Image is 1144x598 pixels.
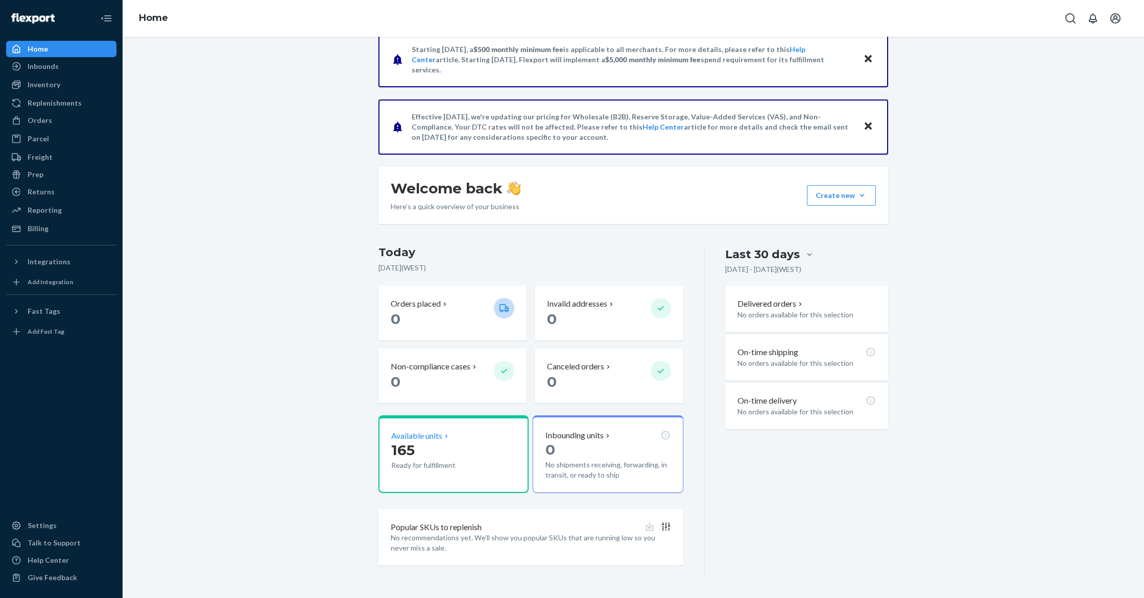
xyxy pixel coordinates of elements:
h3: Today [378,244,683,261]
button: Invalid addresses 0 [535,286,683,340]
button: Open Search Box [1060,8,1081,29]
button: Open notifications [1083,8,1103,29]
span: 165 [391,441,415,459]
a: Replenishments [6,95,116,111]
h1: Welcome back [391,179,521,197]
p: Available units [391,430,442,442]
img: Flexport logo [11,13,55,23]
a: Settings [6,517,116,534]
button: Create new [807,185,876,206]
p: No orders available for this selection [737,407,876,417]
img: hand-wave emoji [507,181,521,195]
a: Inbounds [6,58,116,74]
p: Canceled orders [547,361,604,372]
button: Close Navigation [96,8,116,29]
div: Replenishments [28,98,82,108]
div: Freight [28,152,53,162]
div: Add Integration [28,278,73,286]
div: Billing [28,223,49,234]
div: Parcel [28,134,49,144]
button: Orders placed 0 [378,286,527,340]
button: Talk to Support [6,535,116,551]
p: Starting [DATE], a is applicable to all merchants. For more details, please refer to this article... [412,44,853,75]
button: Close [862,119,875,134]
div: Inbounds [28,61,59,71]
div: Reporting [28,205,62,215]
p: No orders available for this selection [737,310,876,320]
a: Billing [6,220,116,237]
span: $5,000 monthly minimum fee [605,55,701,64]
div: Settings [28,520,57,531]
a: Home [6,41,116,57]
div: Give Feedback [28,572,77,583]
a: Freight [6,149,116,165]
a: Home [139,12,168,23]
a: Help Center [642,122,684,131]
div: Integrations [28,257,70,267]
span: $500 monthly minimum fee [473,45,563,54]
button: Give Feedback [6,569,116,586]
div: Returns [28,187,55,197]
span: 0 [391,373,400,390]
span: 0 [545,441,555,458]
p: Effective [DATE], we're updating our pricing for Wholesale (B2B), Reserve Storage, Value-Added Se... [412,112,853,142]
span: 0 [391,310,400,328]
div: Talk to Support [28,538,81,548]
button: Integrations [6,254,116,270]
p: [DATE] - [DATE] ( WEST ) [725,264,801,275]
button: Fast Tags [6,303,116,319]
div: Help Center [28,555,69,565]
p: Ready for fulfillment [391,460,486,470]
a: Returns [6,184,116,200]
p: Orders placed [391,298,441,310]
div: Inventory [28,80,60,90]
a: Help Center [6,552,116,568]
span: 0 [547,310,557,328]
p: No orders available for this selection [737,358,876,368]
a: Orders [6,112,116,129]
button: Close [862,52,875,67]
p: Popular SKUs to replenish [391,521,482,533]
p: No shipments receiving, forwarding, in transit, or ready to ship [545,460,670,480]
span: Chat [24,7,45,16]
p: No recommendations yet. We’ll show you popular SKUs that are running low so you never miss a sale. [391,533,671,553]
p: Here’s a quick overview of your business [391,202,521,212]
a: Inventory [6,77,116,93]
a: Reporting [6,202,116,218]
button: Available units165Ready for fulfillment [378,415,529,493]
a: Parcel [6,131,116,147]
button: Non-compliance cases 0 [378,348,527,403]
div: Add Fast Tag [28,327,64,336]
p: On-time shipping [737,346,798,358]
a: Add Integration [6,274,116,290]
div: Last 30 days [725,246,800,262]
p: On-time delivery [737,395,797,407]
div: Home [28,44,48,54]
p: Non-compliance cases [391,361,470,372]
div: Prep [28,169,43,180]
span: 0 [547,373,557,390]
button: Delivered orders [737,298,804,310]
a: Add Fast Tag [6,323,116,340]
button: Canceled orders 0 [535,348,683,403]
p: Inbounding units [545,430,604,441]
div: Orders [28,115,52,126]
p: [DATE] ( WEST ) [378,263,683,273]
div: Fast Tags [28,306,60,316]
ol: breadcrumbs [131,4,176,33]
button: Inbounding units0No shipments receiving, forwarding, in transit, or ready to ship [533,415,683,493]
a: Prep [6,166,116,183]
button: Open account menu [1105,8,1126,29]
p: Invalid addresses [547,298,607,310]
